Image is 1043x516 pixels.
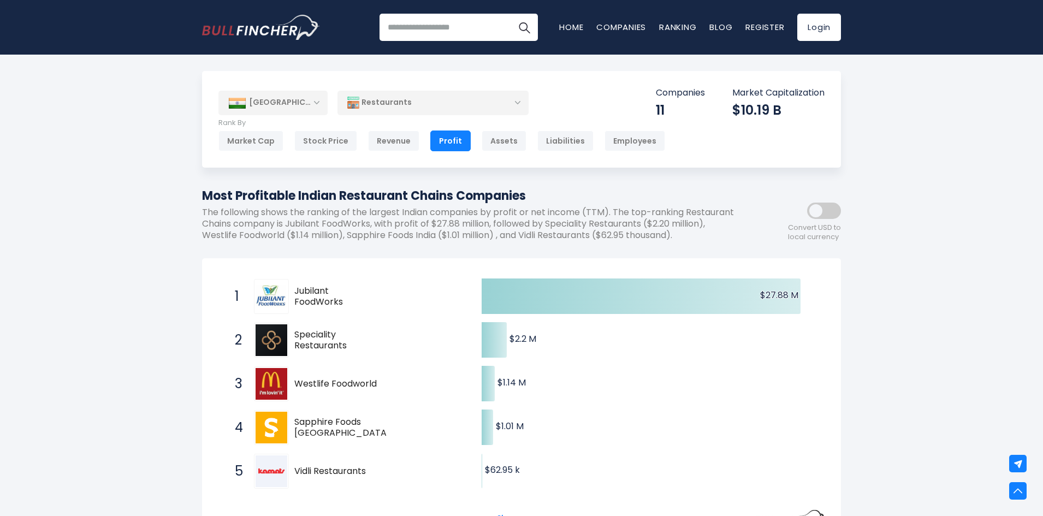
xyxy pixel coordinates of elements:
[496,420,524,432] text: $1.01 M
[256,324,287,356] img: Speciality Restaurants
[509,333,536,345] text: $2.2 M
[218,91,328,115] div: [GEOGRAPHIC_DATA]
[202,187,743,205] h1: Most Profitable Indian Restaurant Chains Companies
[659,21,696,33] a: Ranking
[732,87,825,99] p: Market Capitalization
[294,466,377,477] span: Vidli Restaurants
[256,368,287,400] img: Westlife Foodworld
[656,102,705,118] div: 11
[797,14,841,41] a: Login
[256,285,287,309] img: Jubilant FoodWorks
[788,223,841,242] span: Convert USD to local currency
[294,286,377,309] span: Jubilant FoodWorks
[202,15,319,40] a: Go to homepage
[596,21,646,33] a: Companies
[760,289,798,301] text: $27.88 M
[294,378,377,390] span: Westlife Foodworld
[482,131,526,151] div: Assets
[229,287,240,306] span: 1
[497,376,526,389] text: $1.14 M
[537,131,594,151] div: Liabilities
[229,462,240,481] span: 5
[229,331,240,349] span: 2
[218,131,283,151] div: Market Cap
[294,131,357,151] div: Stock Price
[605,131,665,151] div: Employees
[559,21,583,33] a: Home
[745,21,784,33] a: Register
[294,417,390,440] span: Sapphire Foods [GEOGRAPHIC_DATA]
[256,412,287,443] img: Sapphire Foods India
[337,90,529,115] div: Restaurants
[709,21,732,33] a: Blog
[218,118,665,128] p: Rank By
[202,207,743,241] p: The following shows the ranking of the largest Indian companies by profit or net income (TTM). Th...
[229,418,240,437] span: 4
[732,102,825,118] div: $10.19 B
[485,464,520,476] text: $62.95 k
[511,14,538,41] button: Search
[256,455,287,487] img: Vidli Restaurants
[430,131,471,151] div: Profit
[229,375,240,393] span: 3
[368,131,419,151] div: Revenue
[656,87,705,99] p: Companies
[202,15,320,40] img: Bullfincher logo
[294,329,377,352] span: Speciality Restaurants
